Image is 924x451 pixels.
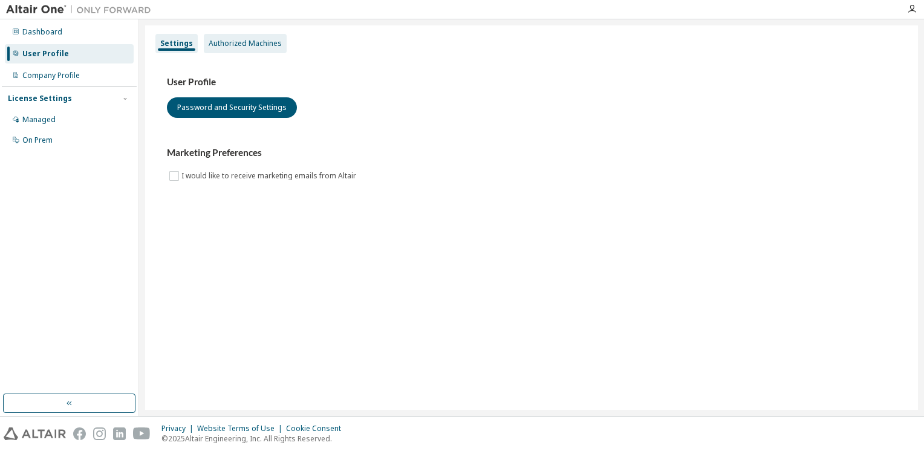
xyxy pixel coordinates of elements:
[4,427,66,440] img: altair_logo.svg
[133,427,151,440] img: youtube.svg
[22,27,62,37] div: Dashboard
[161,433,348,444] p: © 2025 Altair Engineering, Inc. All Rights Reserved.
[113,427,126,440] img: linkedin.svg
[209,39,282,48] div: Authorized Machines
[197,424,286,433] div: Website Terms of Use
[6,4,157,16] img: Altair One
[22,115,56,125] div: Managed
[160,39,193,48] div: Settings
[167,147,896,159] h3: Marketing Preferences
[93,427,106,440] img: instagram.svg
[8,94,72,103] div: License Settings
[181,169,359,183] label: I would like to receive marketing emails from Altair
[73,427,86,440] img: facebook.svg
[167,76,896,88] h3: User Profile
[22,49,69,59] div: User Profile
[22,71,80,80] div: Company Profile
[22,135,53,145] div: On Prem
[286,424,348,433] div: Cookie Consent
[167,97,297,118] button: Password and Security Settings
[161,424,197,433] div: Privacy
